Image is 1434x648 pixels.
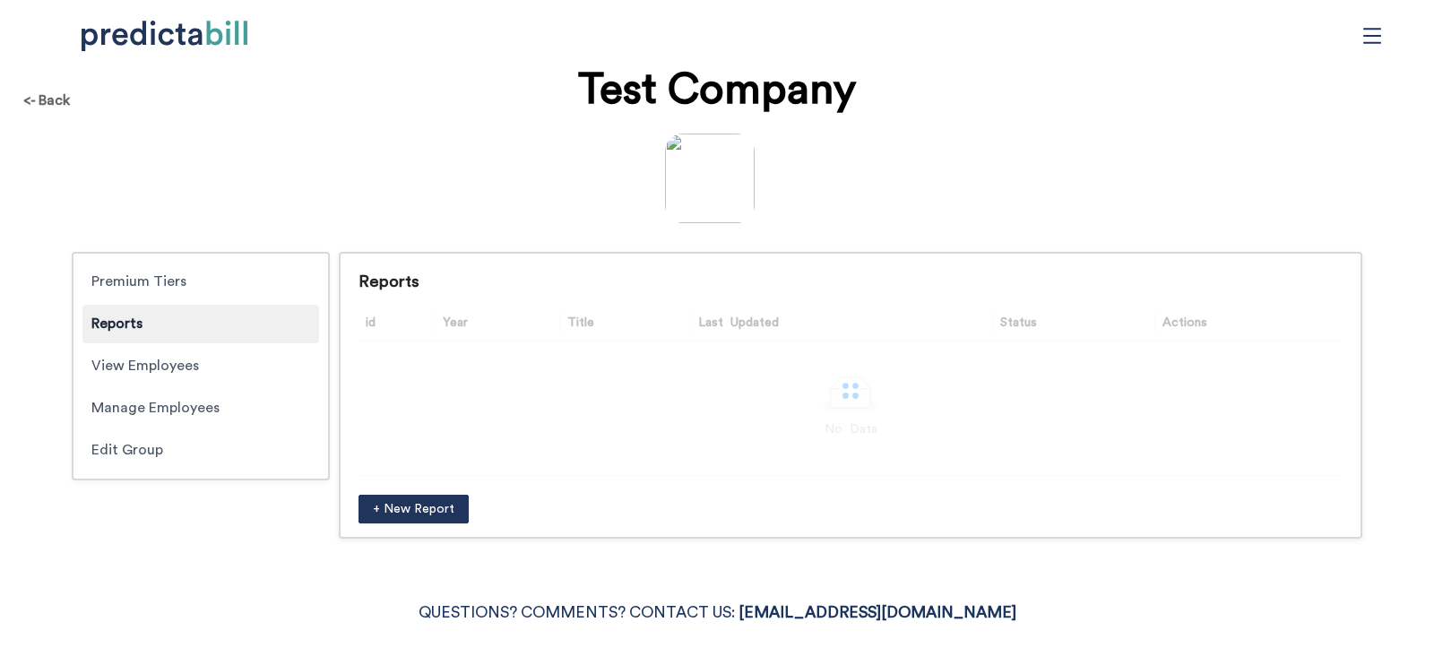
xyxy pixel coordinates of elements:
img: test-company [665,134,755,223]
a: [EMAIL_ADDRESS][DOMAIN_NAME] [739,605,1016,620]
h1: Test Company [578,75,856,105]
div: View Employees [82,347,319,385]
div: Edit Group [82,431,319,470]
p: QUESTIONS? COMMENTS? CONTACT US: [43,600,1391,626]
div: <- Back [9,77,84,125]
div: Manage Employees [82,389,319,428]
div: Premium Tiers [82,263,319,301]
button: + New Report [358,495,469,523]
span: + New Report [373,499,454,519]
div: Reports [82,305,319,343]
span: menu [1355,19,1389,53]
h3: Reports [358,267,419,297]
